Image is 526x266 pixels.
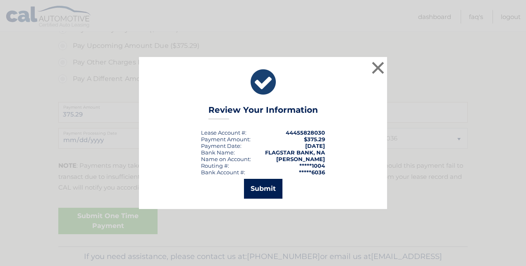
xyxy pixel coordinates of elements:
span: $375.29 [304,136,325,142]
strong: FLAGSTAR BANK, NA [265,149,325,156]
div: : [201,142,241,149]
span: [DATE] [305,142,325,149]
div: Routing #: [201,162,229,169]
strong: [PERSON_NAME] [276,156,325,162]
div: Payment Amount: [201,136,251,142]
strong: 44455828030 [286,129,325,136]
div: Name on Account: [201,156,251,162]
button: Submit [244,179,282,199]
div: Lease Account #: [201,129,246,136]
div: Bank Name: [201,149,235,156]
button: × [370,59,386,76]
h3: Review Your Information [208,105,318,119]
div: Bank Account #: [201,169,245,176]
span: Payment Date [201,142,240,149]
